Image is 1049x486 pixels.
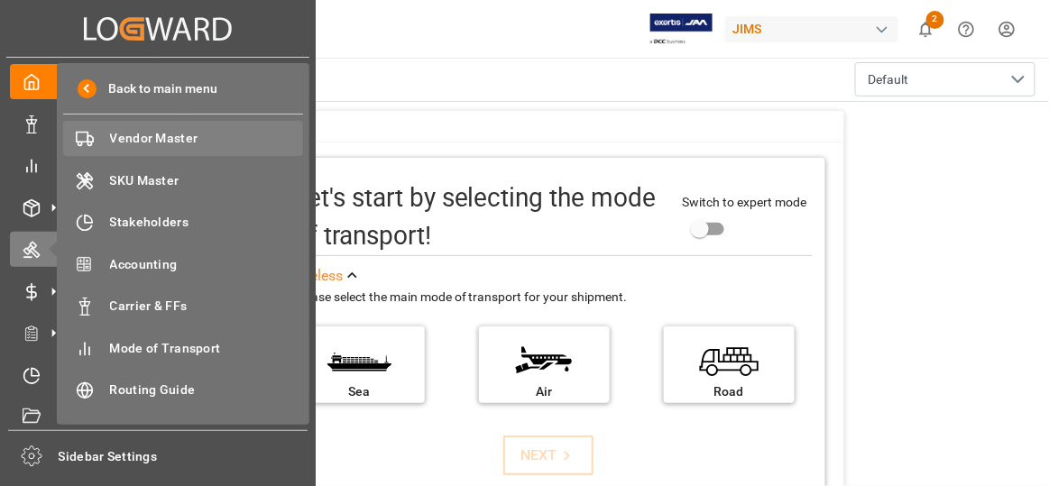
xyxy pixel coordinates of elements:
span: 2 [926,11,944,29]
a: Accounting [63,246,303,281]
div: Sea [303,382,416,401]
span: Accounting [110,255,304,274]
div: See less [294,265,343,287]
a: Stakeholders [63,205,303,240]
a: My Reports [10,148,306,183]
a: Mode of Transport [63,330,303,365]
a: Data Management [10,105,306,141]
div: Let's start by selecting the mode of transport! [294,179,665,255]
a: Carrier & FFs [63,289,303,324]
a: Vendor Master [63,121,303,156]
span: SKU Master [110,171,304,190]
div: JIMS [725,16,898,42]
span: Switch to expert mode [683,195,807,209]
div: Road [673,382,786,401]
a: Address JAM [63,414,303,449]
a: SKU Master [63,162,303,197]
div: Please select the main mode of transport for your shipment. [294,287,813,308]
span: Stakeholders [110,213,304,232]
a: Routing Guide [63,372,303,408]
span: Sidebar Settings [59,447,308,466]
button: open menu [855,62,1035,96]
button: show 2 new notifications [906,9,946,50]
div: NEXT [521,445,576,466]
span: Vendor Master [110,129,304,148]
a: Timeslot Management V2 [10,357,306,392]
span: Default [869,70,909,89]
div: Air [488,382,601,401]
img: Exertis%20JAM%20-%20Email%20Logo.jpg_1722504956.jpg [650,14,713,45]
span: Mode of Transport [110,339,304,358]
button: Help Center [946,9,987,50]
button: NEXT [503,436,594,475]
span: Carrier & FFs [110,297,304,316]
a: My Cockpit [10,64,306,99]
span: Back to main menu [97,79,218,98]
button: JIMS [725,12,906,46]
span: Routing Guide [110,381,304,399]
a: Document Management [10,399,306,435]
span: Address JAM [110,423,304,442]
